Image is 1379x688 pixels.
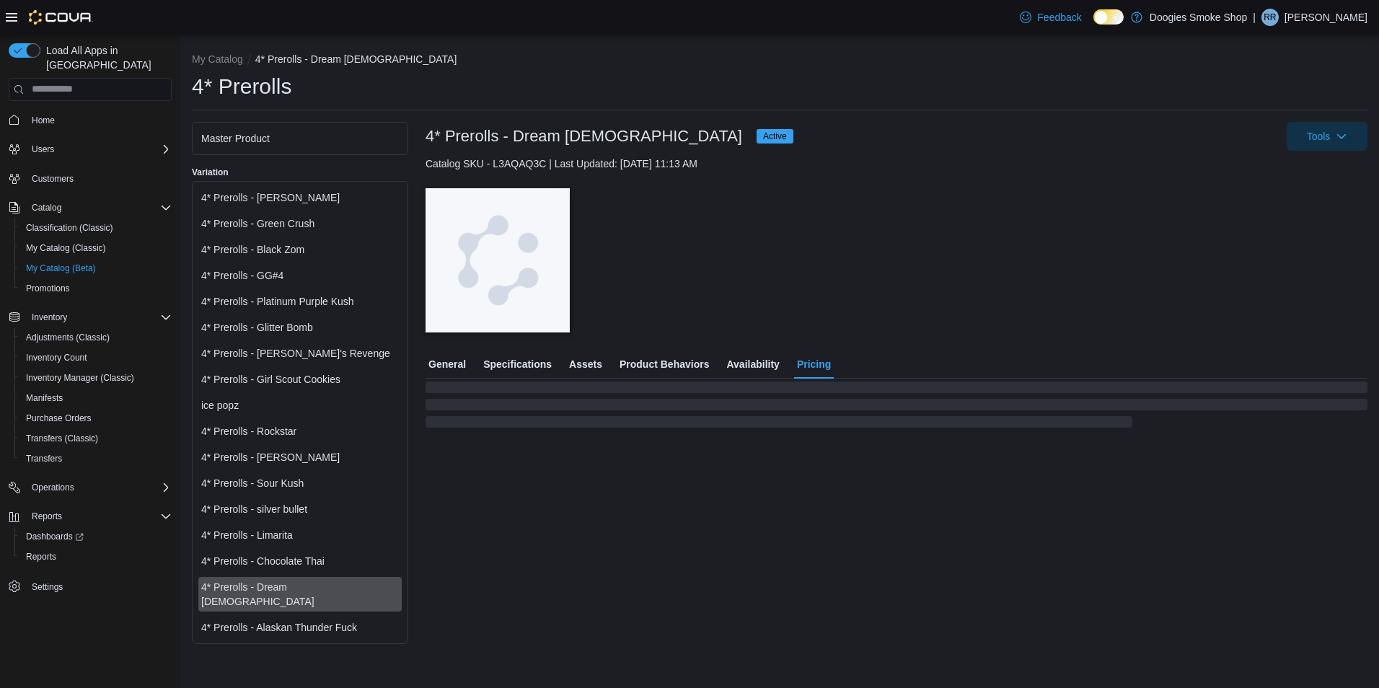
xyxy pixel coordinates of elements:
span: Transfers [26,453,62,464]
button: Inventory [3,307,177,327]
img: Cova [29,10,93,25]
span: Classification (Classic) [20,219,172,237]
div: 4* Prerolls - Glitter Bomb [201,320,399,335]
div: Catalog SKU - L3AQAQ3C | Last Updated: [DATE] 11:13 AM [426,156,1367,171]
button: Customers [3,168,177,189]
span: Reports [26,551,56,563]
button: Tools [1287,122,1367,151]
span: Promotions [20,280,172,297]
button: Transfers (Classic) [14,428,177,449]
a: Settings [26,578,69,596]
span: Load All Apps in [GEOGRAPHIC_DATA] [40,43,172,72]
span: My Catalog (Classic) [26,242,106,254]
span: Users [32,144,54,155]
span: My Catalog (Beta) [20,260,172,277]
div: 4* Prerolls - [PERSON_NAME] [201,450,399,464]
div: 4* Prerolls - Limarita [201,528,399,542]
a: Classification (Classic) [20,219,119,237]
div: 4* Prerolls - Chocolate Thai [201,554,399,568]
span: Transfers (Classic) [20,430,172,447]
button: Operations [26,479,80,496]
span: Customers [26,169,172,188]
span: Reports [26,508,172,525]
p: | [1253,9,1256,26]
button: Settings [3,575,177,596]
a: Home [26,112,61,129]
a: Inventory Manager (Classic) [20,369,140,387]
button: Transfers [14,449,177,469]
a: Transfers [20,450,68,467]
a: Purchase Orders [20,410,97,427]
a: Feedback [1014,3,1087,32]
span: RR [1264,9,1276,26]
button: Reports [3,506,177,526]
div: Ryan Redeye [1261,9,1279,26]
span: Manifests [26,392,63,404]
a: Inventory Count [20,349,93,366]
span: General [428,350,466,379]
a: My Catalog (Beta) [20,260,102,277]
span: Inventory Manager (Classic) [26,372,134,384]
span: Loading [426,384,1367,431]
div: 4* Prerolls - Platinum Purple Kush [201,294,399,309]
div: 4* Prerolls - Green Crush [201,216,399,231]
div: 4* Prerolls - [PERSON_NAME]'s Revenge [201,346,399,361]
a: Dashboards [20,528,89,545]
a: Manifests [20,389,69,407]
a: Adjustments (Classic) [20,329,115,346]
div: 4* Prerolls - [PERSON_NAME] [201,190,399,205]
a: Transfers (Classic) [20,430,104,447]
div: 4* Prerolls - Alaskan Thunder Fuck [201,620,399,635]
button: Users [26,141,60,158]
button: Inventory Manager (Classic) [14,368,177,388]
span: My Catalog (Classic) [20,239,172,257]
div: Master Product [201,131,399,146]
span: Dashboards [26,531,84,542]
h1: 4* Prerolls [192,72,291,101]
span: Inventory Manager (Classic) [20,369,172,387]
span: Availability [726,350,779,379]
button: Reports [26,508,68,525]
a: Promotions [20,280,76,297]
button: Operations [3,477,177,498]
span: Settings [32,581,63,593]
span: Assets [569,350,602,379]
span: Transfers (Classic) [26,433,98,444]
span: Customers [32,173,74,185]
span: Promotions [26,283,70,294]
span: Inventory [26,309,172,326]
span: Inventory [32,312,67,323]
button: Catalog [3,198,177,218]
p: Doogies Smoke Shop [1150,9,1247,26]
nav: Complex example [9,104,172,635]
button: Purchase Orders [14,408,177,428]
span: Catalog [32,202,61,213]
a: Customers [26,170,79,188]
button: 4* Prerolls - Dream [DEMOGRAPHIC_DATA] [255,53,457,65]
span: Users [26,141,172,158]
span: Catalog [26,199,172,216]
button: My Catalog (Beta) [14,258,177,278]
span: Dashboards [20,528,172,545]
div: ice popz [201,398,399,413]
button: Classification (Classic) [14,218,177,238]
div: 4* Prerolls - silver bullet [201,502,399,516]
span: Reports [20,548,172,565]
div: 4* Prerolls - Dream [DEMOGRAPHIC_DATA] [201,580,399,609]
button: Manifests [14,388,177,408]
div: 4* Prerolls - Sour Kush [201,476,399,490]
span: Adjustments (Classic) [20,329,172,346]
button: Promotions [14,278,177,299]
div: 4* Prerolls - Black Zom [201,242,399,257]
span: Inventory Count [26,352,87,363]
span: Reports [32,511,62,522]
span: Active [757,129,793,144]
button: Home [3,110,177,131]
button: Inventory Count [14,348,177,368]
a: My Catalog (Classic) [20,239,112,257]
a: Dashboards [14,526,177,547]
p: [PERSON_NAME] [1285,9,1367,26]
span: Manifests [20,389,172,407]
span: Purchase Orders [26,413,92,424]
button: My Catalog [192,53,243,65]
